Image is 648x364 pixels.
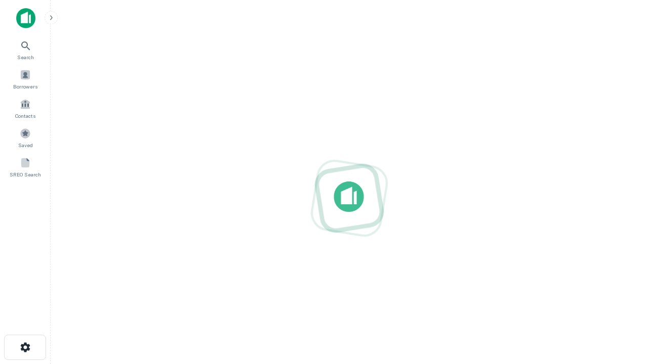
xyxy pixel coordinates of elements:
[3,124,48,151] a: Saved
[10,170,41,178] span: SREO Search
[3,65,48,93] a: Borrowers
[13,82,37,90] span: Borrowers
[15,112,35,120] span: Contacts
[17,53,34,61] span: Search
[3,36,48,63] a: Search
[18,141,33,149] span: Saved
[3,153,48,180] a: SREO Search
[16,8,35,28] img: capitalize-icon.png
[597,251,648,299] iframe: Chat Widget
[3,95,48,122] a: Contacts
